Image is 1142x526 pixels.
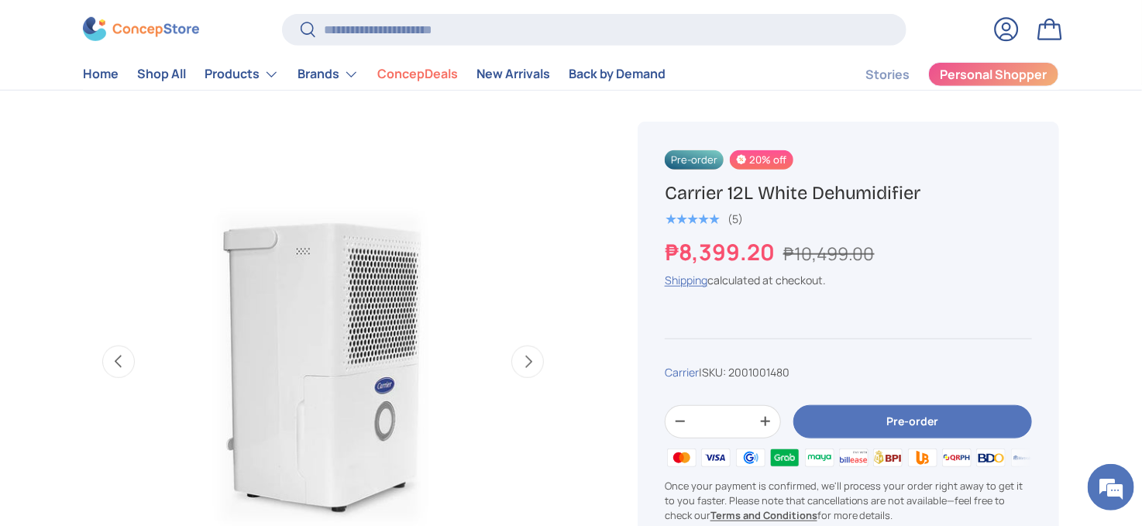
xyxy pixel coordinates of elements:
[837,446,871,469] img: billease
[710,509,817,523] a: Terms and Conditions
[81,87,260,107] div: Chat with us now
[288,58,368,89] summary: Brands
[665,209,743,226] a: 5.0 out of 5.0 stars (5)
[377,59,458,89] a: ConcepDeals
[83,59,119,89] a: Home
[8,356,295,411] textarea: Type your message and hit 'Enter'
[665,237,779,267] strong: ₱8,399.20
[768,446,802,469] img: grabpay
[941,68,1047,81] span: Personal Shopper
[665,479,1032,524] p: Once your payment is confirmed, we'll process your order right away to get it to you faster. Plea...
[665,365,699,380] a: Carrier
[728,213,743,225] div: (5)
[665,212,720,226] div: 5.0 out of 5.0 stars
[665,273,1032,289] div: calculated at checkout.
[665,273,707,288] a: Shipping
[928,61,1059,86] a: Personal Shopper
[734,446,768,469] img: gcash
[940,446,974,469] img: qrph
[90,162,214,318] span: We're online!
[83,58,666,89] nav: Primary
[195,58,288,89] summary: Products
[665,150,724,170] span: Pre-order
[871,446,905,469] img: bpi
[728,365,789,380] span: 2001001480
[569,59,666,89] a: Back by Demand
[254,8,291,45] div: Minimize live chat window
[699,365,789,380] span: |
[699,446,733,469] img: visa
[802,446,836,469] img: maya
[476,59,550,89] a: New Arrivals
[828,58,1059,89] nav: Secondary
[1009,446,1043,469] img: metrobank
[905,446,939,469] img: ubp
[665,181,1032,205] h1: Carrier 12L White Dehumidifier
[865,59,910,89] a: Stories
[137,59,186,89] a: Shop All
[730,150,793,170] span: 20% off
[793,405,1032,438] button: Pre-order
[974,446,1008,469] img: bdo
[83,17,199,41] img: ConcepStore
[702,365,726,380] span: SKU:
[783,242,875,266] s: ₱10,499.00
[665,211,720,227] span: ★★★★★
[665,446,699,469] img: master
